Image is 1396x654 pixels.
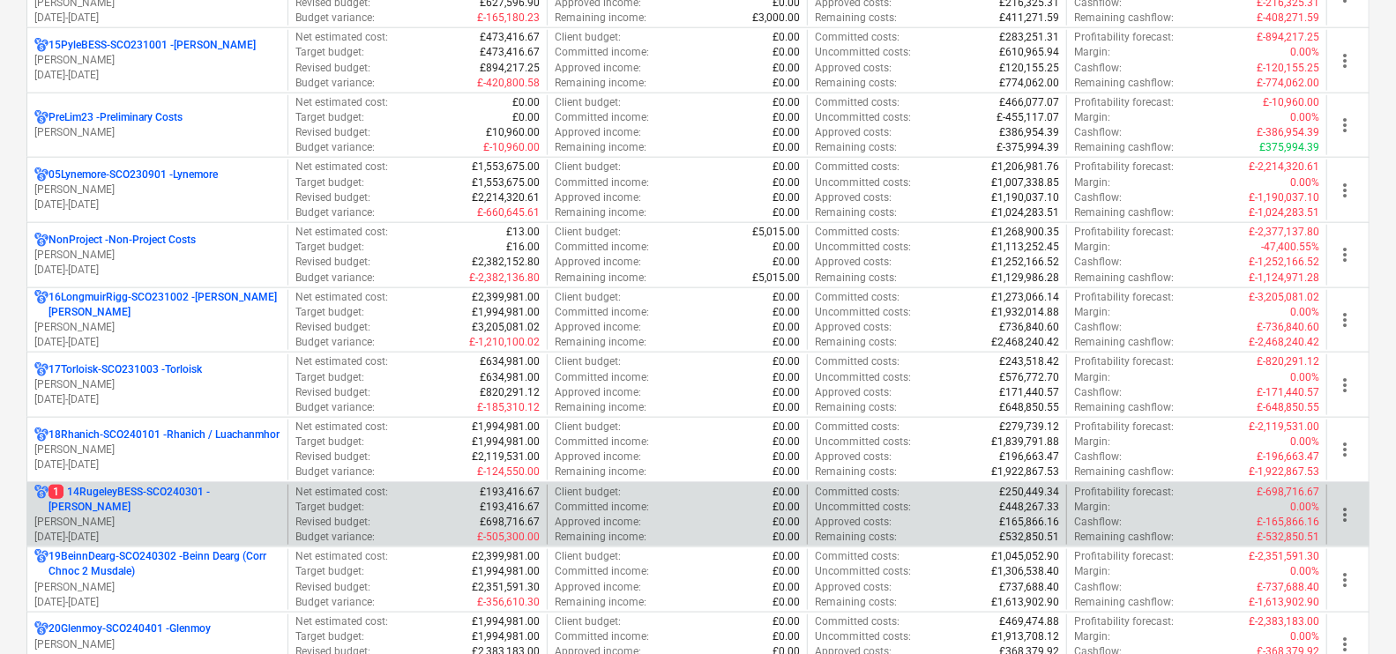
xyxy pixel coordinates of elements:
[1074,305,1110,320] p: Margin :
[49,167,218,182] p: 05Lynemore-SCO230901 - Lynemore
[472,190,540,205] p: £2,214,320.61
[1074,190,1122,205] p: Cashflow :
[555,290,621,305] p: Client budget :
[999,370,1059,385] p: £576,772.70
[34,530,280,545] p: [DATE] - [DATE]
[472,160,540,175] p: £1,553,675.00
[1290,435,1319,450] p: 0.00%
[483,140,540,155] p: £-10,960.00
[773,125,800,140] p: £0.00
[991,175,1059,190] p: £1,007,338.85
[773,76,800,91] p: £0.00
[752,225,800,240] p: £5,015.00
[1249,205,1319,220] p: £-1,024,283.51
[1074,76,1174,91] p: Remaining cashflow :
[815,320,892,335] p: Approved costs :
[815,190,892,205] p: Approved costs :
[472,420,540,435] p: £1,994,981.00
[1334,244,1355,265] span: more_vert
[34,110,49,125] div: Project has multi currencies enabled
[1074,11,1174,26] p: Remaining cashflow :
[34,621,49,636] div: Project has multi currencies enabled
[991,190,1059,205] p: £1,190,037.10
[815,420,900,435] p: Committed costs :
[773,95,800,110] p: £0.00
[34,485,280,546] div: 114RugeleyBESS-SCO240301 -[PERSON_NAME][PERSON_NAME][DATE]-[DATE]
[295,435,364,450] p: Target budget :
[1074,30,1174,45] p: Profitability forecast :
[815,305,911,320] p: Uncommitted costs :
[555,240,649,255] p: Committed income :
[555,30,621,45] p: Client budget :
[999,45,1059,60] p: £610,965.94
[555,110,649,125] p: Committed income :
[815,240,911,255] p: Uncommitted costs :
[555,435,649,450] p: Committed income :
[815,140,897,155] p: Remaining costs :
[295,95,388,110] p: Net estimated cost :
[1074,175,1110,190] p: Margin :
[295,255,370,270] p: Revised budget :
[1074,240,1110,255] p: Margin :
[1257,354,1319,369] p: £-820,291.12
[1074,61,1122,76] p: Cashflow :
[295,11,375,26] p: Budget variance :
[34,320,280,335] p: [PERSON_NAME]
[295,225,388,240] p: Net estimated cost :
[480,354,540,369] p: £634,981.00
[1257,76,1319,91] p: £-774,062.00
[295,125,370,140] p: Revised budget :
[34,457,280,472] p: [DATE] - [DATE]
[34,549,280,610] div: 19BeinnDearg-SCO240302 -Beinn Dearg (Corr Chnoc 2 Musdale)[PERSON_NAME][DATE]-[DATE]
[1257,11,1319,26] p: £-408,271.59
[1290,370,1319,385] p: 0.00%
[991,160,1059,175] p: £1,206,981.76
[773,61,800,76] p: £0.00
[773,290,800,305] p: £0.00
[480,61,540,76] p: £894,217.25
[1290,45,1319,60] p: 0.00%
[295,140,375,155] p: Budget variance :
[815,400,897,415] p: Remaining costs :
[34,38,280,83] div: 15PyleBESS-SCO231001 -[PERSON_NAME][PERSON_NAME][DATE]-[DATE]
[773,400,800,415] p: £0.00
[34,485,49,515] div: Project has multi currencies enabled
[991,435,1059,450] p: £1,839,791.88
[49,485,63,499] span: 1
[999,11,1059,26] p: £411,271.59
[34,442,280,457] p: [PERSON_NAME]
[1074,160,1174,175] p: Profitability forecast :
[34,125,280,140] p: [PERSON_NAME]
[815,11,897,26] p: Remaining costs :
[34,362,49,377] div: Project has multi currencies enabled
[477,11,540,26] p: £-165,180.23
[1290,175,1319,190] p: 0.00%
[34,263,280,278] p: [DATE] - [DATE]
[991,335,1059,350] p: £2,468,240.42
[999,95,1059,110] p: £466,077.07
[1074,420,1174,435] p: Profitability forecast :
[991,305,1059,320] p: £1,932,014.88
[295,320,370,335] p: Revised budget :
[815,354,900,369] p: Committed costs :
[999,420,1059,435] p: £279,739.12
[1249,160,1319,175] p: £-2,214,320.61
[480,45,540,60] p: £473,416.67
[1249,464,1319,479] p: £-1,922,867.53
[34,38,49,53] div: Project has multi currencies enabled
[815,450,892,464] p: Approved costs :
[472,175,540,190] p: £1,553,675.00
[555,125,641,140] p: Approved income :
[815,45,911,60] p: Uncommitted costs :
[815,435,911,450] p: Uncommitted costs :
[752,271,800,286] p: £5,015.00
[555,370,649,385] p: Committed income :
[815,385,892,400] p: Approved costs :
[1074,320,1122,335] p: Cashflow :
[1334,504,1355,525] span: more_vert
[815,76,897,91] p: Remaining costs :
[991,290,1059,305] p: £1,273,066.14
[1249,271,1319,286] p: £-1,124,971.28
[1257,320,1319,335] p: £-736,840.60
[34,68,280,83] p: [DATE] - [DATE]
